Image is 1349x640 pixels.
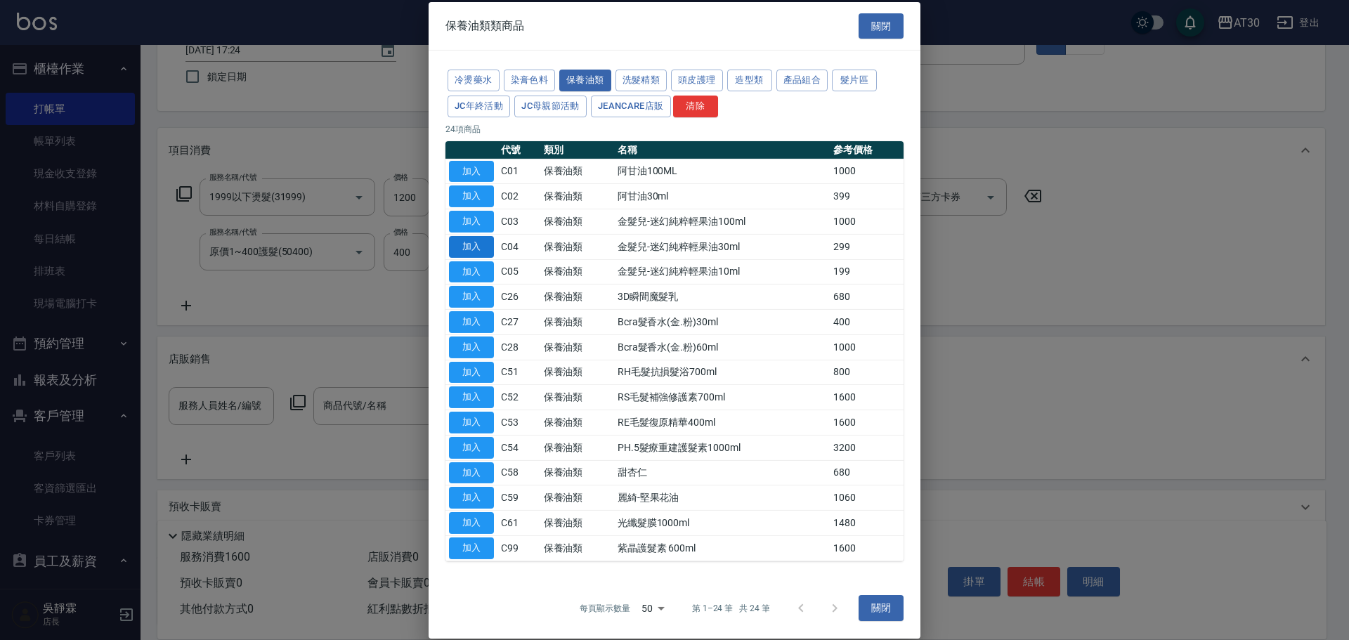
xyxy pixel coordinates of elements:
td: 保養油類 [540,259,614,285]
td: 保養油類 [540,435,614,460]
td: 3D瞬間魔髮乳 [614,285,830,310]
td: 1480 [830,510,904,535]
td: 金髮兒-迷幻純粹輕果油30ml [614,234,830,259]
td: C59 [497,485,540,511]
td: 紫晶護髮素 600ml [614,535,830,561]
td: 1000 [830,209,904,234]
button: JeanCare店販 [591,96,671,117]
th: 參考價格 [830,141,904,159]
td: 保養油類 [540,460,614,485]
button: 關閉 [859,595,904,621]
button: 關閉 [859,13,904,39]
p: 第 1–24 筆 共 24 筆 [692,602,770,615]
td: 1000 [830,159,904,184]
td: C04 [497,234,540,259]
td: C27 [497,309,540,334]
td: C02 [497,184,540,209]
td: C03 [497,209,540,234]
td: C53 [497,410,540,435]
td: C51 [497,360,540,385]
button: 加入 [449,512,494,534]
button: 洗髮精類 [615,70,667,91]
td: 阿甘油100ML [614,159,830,184]
td: 800 [830,360,904,385]
td: 1600 [830,385,904,410]
td: 199 [830,259,904,285]
button: 加入 [449,462,494,483]
button: 清除 [673,96,718,117]
td: 1060 [830,485,904,511]
button: 加入 [449,337,494,358]
td: 光纖髮膜1000ml [614,510,830,535]
td: 保養油類 [540,184,614,209]
td: C28 [497,334,540,360]
td: 299 [830,234,904,259]
td: 399 [830,184,904,209]
td: C01 [497,159,540,184]
td: C54 [497,435,540,460]
button: 加入 [449,160,494,182]
td: 阿甘油30ml [614,184,830,209]
td: 3200 [830,435,904,460]
td: C61 [497,510,540,535]
td: C99 [497,535,540,561]
p: 24 項商品 [445,122,904,135]
td: 保養油類 [540,510,614,535]
td: C26 [497,285,540,310]
td: 1600 [830,410,904,435]
th: 代號 [497,141,540,159]
td: 1000 [830,334,904,360]
td: 680 [830,285,904,310]
td: 金髮兒-迷幻純粹輕果油10ml [614,259,830,285]
td: 保養油類 [540,360,614,385]
td: RH毛髮抗損髮浴700ml [614,360,830,385]
td: 保養油類 [540,209,614,234]
button: 加入 [449,386,494,408]
button: 頭皮護理 [671,70,723,91]
button: 髮片區 [832,70,877,91]
td: 保養油類 [540,159,614,184]
td: 保養油類 [540,334,614,360]
button: 造型類 [727,70,772,91]
button: 加入 [449,437,494,459]
button: 加入 [449,286,494,308]
p: 每頁顯示數量 [580,602,630,615]
button: 加入 [449,487,494,509]
td: 保養油類 [540,535,614,561]
button: 加入 [449,261,494,282]
td: C52 [497,385,540,410]
td: RE毛髮復原精華400ml [614,410,830,435]
td: 400 [830,309,904,334]
button: 冷燙藥水 [448,70,500,91]
td: RS毛髮補強修護素700ml [614,385,830,410]
td: 甜杏仁 [614,460,830,485]
td: 680 [830,460,904,485]
td: C58 [497,460,540,485]
button: 產品組合 [776,70,828,91]
td: 1600 [830,535,904,561]
button: 加入 [449,412,494,433]
span: 保養油類類商品 [445,19,524,33]
button: 加入 [449,311,494,333]
th: 類別 [540,141,614,159]
button: 加入 [449,537,494,559]
th: 名稱 [614,141,830,159]
td: Bcra髮香水(金.粉)30ml [614,309,830,334]
div: 50 [636,589,670,627]
button: 加入 [449,236,494,258]
button: 染膏色料 [504,70,556,91]
td: 保養油類 [540,309,614,334]
td: Bcra髮香水(金.粉)60ml [614,334,830,360]
button: JC年終活動 [448,96,510,117]
td: 保養油類 [540,410,614,435]
td: 保養油類 [540,485,614,511]
td: 金髮兒-迷幻純粹輕果油100ml [614,209,830,234]
button: JC母親節活動 [514,96,587,117]
button: 保養油類 [559,70,611,91]
td: 保養油類 [540,234,614,259]
button: 加入 [449,185,494,207]
td: C05 [497,259,540,285]
button: 加入 [449,361,494,383]
button: 加入 [449,211,494,233]
td: 保養油類 [540,285,614,310]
